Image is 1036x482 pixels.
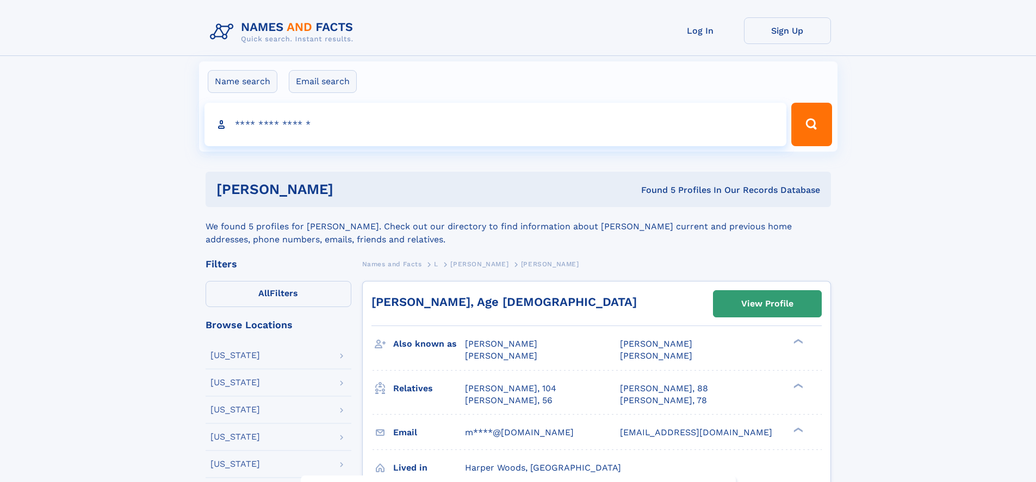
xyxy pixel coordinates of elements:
[620,350,692,361] span: [PERSON_NAME]
[362,257,422,271] a: Names and Facts
[791,426,804,433] div: ❯
[206,207,831,246] div: We found 5 profiles for [PERSON_NAME]. Check out our directory to find information about [PERSON_...
[620,427,772,437] span: [EMAIL_ADDRESS][DOMAIN_NAME]
[434,260,438,268] span: L
[393,423,465,442] h3: Email
[210,378,260,387] div: [US_STATE]
[208,70,277,93] label: Name search
[620,383,708,395] a: [PERSON_NAME], 88
[206,281,351,307] label: Filters
[210,460,260,468] div: [US_STATE]
[206,17,362,47] img: Logo Names and Facts
[465,383,556,395] a: [PERSON_NAME], 104
[791,338,804,345] div: ❯
[714,291,821,317] a: View Profile
[620,339,692,349] span: [PERSON_NAME]
[393,379,465,398] h3: Relatives
[465,350,537,361] span: [PERSON_NAME]
[741,291,793,316] div: View Profile
[210,351,260,360] div: [US_STATE]
[206,259,351,269] div: Filters
[204,103,787,146] input: search input
[371,295,637,309] a: [PERSON_NAME], Age [DEMOGRAPHIC_DATA]
[206,320,351,330] div: Browse Locations
[465,339,537,349] span: [PERSON_NAME]
[465,462,621,473] span: Harper Woods, [GEOGRAPHIC_DATA]
[393,335,465,353] h3: Also known as
[521,260,579,268] span: [PERSON_NAME]
[258,288,270,298] span: All
[791,103,832,146] button: Search Button
[216,183,487,196] h1: [PERSON_NAME]
[791,382,804,389] div: ❯
[465,395,553,406] a: [PERSON_NAME], 56
[450,257,508,271] a: [PERSON_NAME]
[289,70,357,93] label: Email search
[434,257,438,271] a: L
[393,459,465,477] h3: Lived in
[210,405,260,414] div: [US_STATE]
[744,17,831,44] a: Sign Up
[210,433,260,441] div: [US_STATE]
[487,184,820,196] div: Found 5 Profiles In Our Records Database
[620,395,707,406] a: [PERSON_NAME], 78
[450,260,508,268] span: [PERSON_NAME]
[657,17,744,44] a: Log In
